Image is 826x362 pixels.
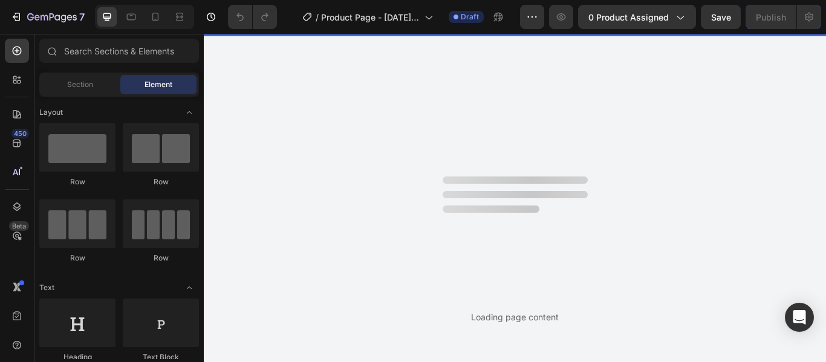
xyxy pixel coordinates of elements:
div: Row [39,176,115,187]
span: Section [67,79,93,90]
div: 450 [11,129,29,138]
button: Save [701,5,741,29]
span: / [316,11,319,24]
div: Publish [756,11,786,24]
span: Toggle open [180,103,199,122]
span: Product Page - [DATE] 00:30:19 [321,11,420,24]
span: Draft [461,11,479,22]
button: 7 [5,5,90,29]
div: Row [39,253,115,263]
input: Search Sections & Elements [39,39,199,63]
span: Layout [39,107,63,118]
div: Row [123,253,199,263]
span: Save [711,12,731,22]
span: 0 product assigned [588,11,669,24]
span: Element [145,79,172,90]
button: 0 product assigned [578,5,696,29]
div: Loading page content [471,311,559,323]
div: Undo/Redo [228,5,277,29]
p: 7 [79,10,85,24]
button: Publish [746,5,796,29]
div: Row [123,176,199,187]
div: Beta [9,221,29,231]
span: Text [39,282,54,293]
span: Toggle open [180,278,199,297]
div: Open Intercom Messenger [785,303,814,332]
